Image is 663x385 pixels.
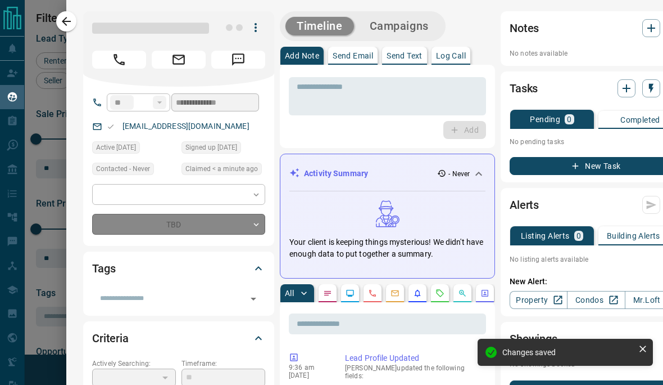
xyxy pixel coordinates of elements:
span: Claimed < a minute ago [185,163,258,174]
div: Fri Jun 06 2025 [181,141,265,157]
p: 0 [576,232,581,240]
div: Sat Sep 13 2025 [181,163,265,178]
p: Lead Profile Updated [345,352,482,364]
p: Pending [530,115,560,123]
a: Condos [567,291,625,309]
svg: Calls [368,289,377,298]
div: Tags [92,255,265,282]
svg: Requests [435,289,444,298]
a: Property [510,291,567,309]
button: Open [246,291,261,307]
span: Call [92,51,146,69]
span: Contacted - Never [96,163,150,174]
div: Changes saved [502,348,634,357]
p: Completed [620,116,660,124]
p: [DATE] [289,371,328,379]
div: TBD [92,214,265,235]
svg: Email Valid [107,123,115,131]
span: Signed up [DATE] [185,142,237,153]
p: - Never [448,169,470,179]
p: Your client is keeping things mysterious! We didn't have enough data to put together a summary. [289,236,485,260]
button: Timeline [285,17,354,35]
svg: Notes [323,289,332,298]
svg: Emails [390,289,399,298]
svg: Lead Browsing Activity [346,289,355,298]
p: Timeframe: [181,359,265,369]
p: All [285,289,294,297]
svg: Opportunities [458,289,467,298]
h2: Tasks [510,79,538,97]
h2: Notes [510,19,539,37]
h2: Tags [92,259,115,277]
p: 9:36 am [289,364,328,371]
div: Fri Jun 06 2025 [92,141,176,157]
p: Listing Alerts [521,232,570,240]
p: Actively Searching: [92,359,176,369]
p: Send Email [333,52,373,60]
span: Active [DATE] [96,142,136,153]
p: Log Call [436,52,466,60]
button: Campaigns [358,17,440,35]
h2: Alerts [510,196,539,214]
p: Activity Summary [304,168,368,180]
p: Send Text [387,52,423,60]
svg: Agent Actions [480,289,489,298]
p: [PERSON_NAME] updated the following fields: [345,364,482,380]
h2: Showings [510,330,557,348]
svg: Listing Alerts [413,289,422,298]
h2: Criteria [92,329,129,347]
div: Activity Summary- Never [289,163,485,184]
p: Building Alerts [607,232,660,240]
p: Add Note [285,52,319,60]
p: 0 [567,115,571,123]
a: [EMAIL_ADDRESS][DOMAIN_NAME] [122,122,249,131]
span: Email [152,51,206,69]
div: Criteria [92,325,265,352]
span: Message [211,51,265,69]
